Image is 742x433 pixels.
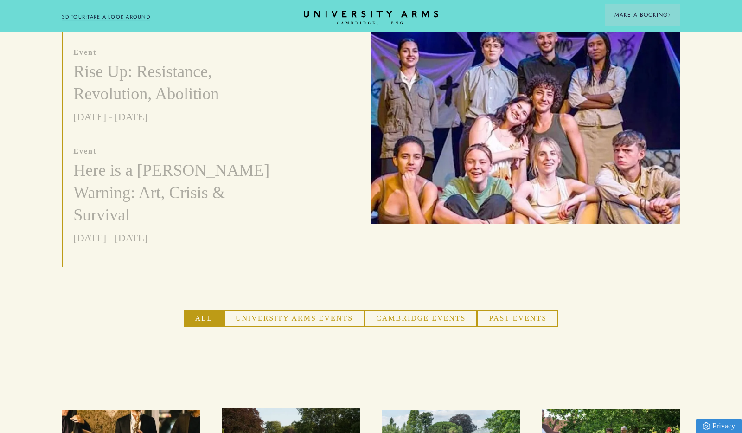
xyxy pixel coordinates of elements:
[614,11,671,19] span: Make a Booking
[696,419,742,433] a: Privacy
[365,310,477,327] button: Cambridge Events
[184,310,224,327] button: All
[73,230,286,246] p: [DATE] - [DATE]
[73,160,286,226] h3: Here is a [PERSON_NAME] Warning: Art, Crisis & Survival
[477,310,558,327] button: Past Events
[73,146,286,156] p: event
[73,61,286,105] h3: Rise Up: Resistance, Revolution, Abolition
[224,310,365,327] button: University Arms Events
[304,11,438,25] a: Home
[63,47,286,125] a: event Rise Up: Resistance, Revolution, Abolition [DATE] - [DATE]
[605,4,680,26] button: Make a BookingArrow icon
[668,13,671,17] img: Arrow icon
[703,422,710,430] img: Privacy
[62,13,150,21] a: 3D TOUR:TAKE A LOOK AROUND
[73,109,286,125] p: [DATE] - [DATE]
[63,146,286,246] a: event Here is a [PERSON_NAME] Warning: Art, Crisis & Survival [DATE] - [DATE]
[73,47,286,58] p: event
